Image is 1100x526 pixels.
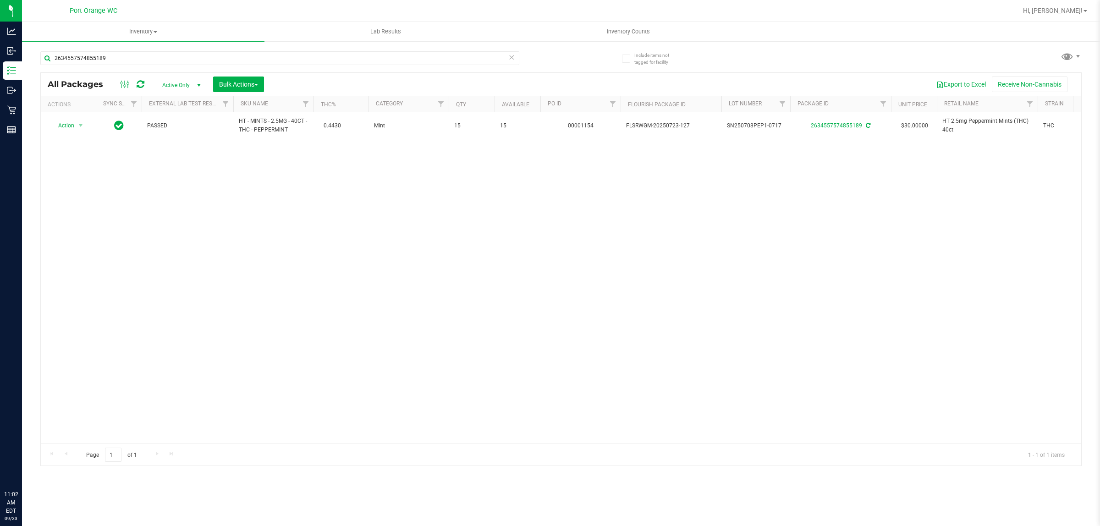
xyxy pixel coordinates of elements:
span: Action [50,119,75,132]
span: Bulk Actions [219,81,258,88]
span: $30.00000 [896,119,933,132]
a: Unit Price [898,101,927,108]
span: 0.4430 [319,119,346,132]
span: Hi, [PERSON_NAME]! [1023,7,1083,14]
a: Category [376,100,403,107]
a: Inventory Counts [507,22,749,41]
a: External Lab Test Result [149,100,221,107]
a: Lot Number [729,100,762,107]
a: Filter [434,96,449,112]
div: Actions [48,101,92,108]
span: HT 2.5mg Peppermint Mints (THC) 40ct [942,117,1032,134]
span: Lab Results [358,27,413,36]
a: Filter [1023,96,1038,112]
span: In Sync [114,119,124,132]
a: Filter [126,96,142,112]
span: Port Orange WC [70,7,117,15]
a: PO ID [548,100,561,107]
inline-svg: Reports [7,125,16,134]
a: Available [502,101,529,108]
a: Qty [456,101,466,108]
a: Filter [605,96,621,112]
button: Bulk Actions [213,77,264,92]
p: 09/23 [4,515,18,522]
span: Include items not tagged for facility [634,52,680,66]
input: 1 [105,448,121,462]
a: 2634557574855189 [811,122,862,129]
inline-svg: Inventory [7,66,16,75]
iframe: Resource center [9,453,37,480]
button: Export to Excel [930,77,992,92]
span: FLSRWGM-20250723-127 [626,121,716,130]
a: Lab Results [264,22,507,41]
input: Search Package ID, Item Name, SKU, Lot or Part Number... [40,51,519,65]
a: 00001154 [568,122,594,129]
span: Mint [374,121,443,130]
a: Filter [298,96,313,112]
a: Filter [775,96,790,112]
a: SKU Name [241,100,268,107]
button: Receive Non-Cannabis [992,77,1067,92]
inline-svg: Retail [7,105,16,115]
a: Sync Status [103,100,138,107]
span: select [75,119,87,132]
inline-svg: Analytics [7,27,16,36]
inline-svg: Outbound [7,86,16,95]
span: SN250708PEP1-0717 [727,121,785,130]
span: All Packages [48,79,112,89]
a: Filter [218,96,233,112]
a: Retail Name [944,100,979,107]
a: Strain [1045,100,1064,107]
a: Inventory [22,22,264,41]
span: PASSED [147,121,228,130]
span: Sync from Compliance System [864,122,870,129]
span: 15 [454,121,489,130]
p: 11:02 AM EDT [4,490,18,515]
span: 15 [500,121,535,130]
span: Clear [508,51,515,63]
span: Page of 1 [78,448,144,462]
span: 1 - 1 of 1 items [1021,448,1072,461]
inline-svg: Inbound [7,46,16,55]
a: Filter [876,96,891,112]
a: Flourish Package ID [628,101,686,108]
span: Inventory [22,27,264,36]
span: Inventory Counts [594,27,662,36]
a: THC% [321,101,336,108]
a: Package ID [797,100,829,107]
span: HT - MINTS - 2.5MG - 40CT - THC - PEPPERMINT [239,117,308,134]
